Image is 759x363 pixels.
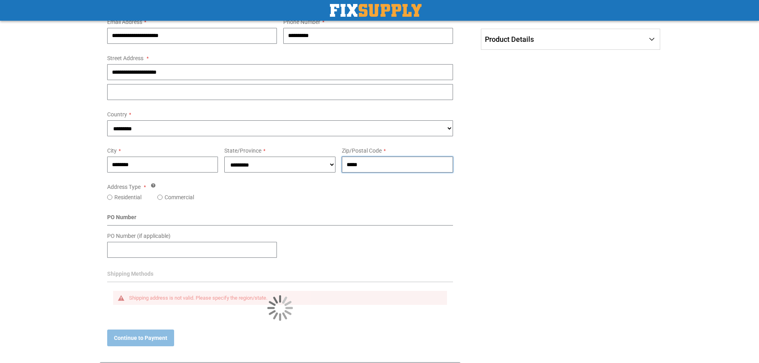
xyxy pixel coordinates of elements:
[165,193,194,201] label: Commercial
[267,295,293,321] img: Loading...
[107,19,142,25] span: Email Address
[107,147,117,154] span: City
[107,233,171,239] span: PO Number (if applicable)
[224,147,261,154] span: State/Province
[330,4,422,17] img: Fix Industrial Supply
[114,193,141,201] label: Residential
[107,55,143,61] span: Street Address
[485,35,534,43] span: Product Details
[342,147,382,154] span: Zip/Postal Code
[107,184,141,190] span: Address Type
[330,4,422,17] a: store logo
[283,19,320,25] span: Phone Number
[107,111,127,118] span: Country
[107,213,453,226] div: PO Number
